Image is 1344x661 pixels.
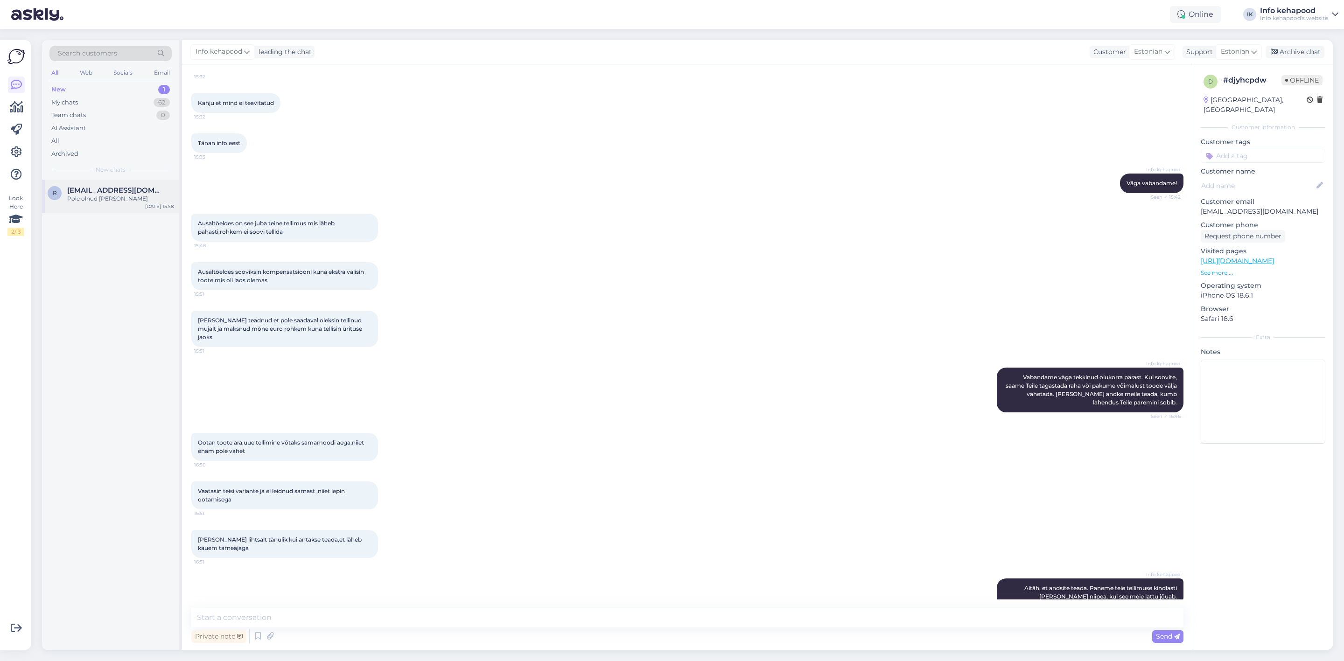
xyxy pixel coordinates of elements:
div: [GEOGRAPHIC_DATA], [GEOGRAPHIC_DATA] [1204,95,1307,115]
span: 15:48 [194,242,229,249]
span: Info kehapood [196,47,242,57]
span: 16:51 [194,510,229,517]
div: Email [152,67,172,79]
span: 15:51 [194,291,229,298]
div: Customer [1090,47,1126,57]
div: Extra [1201,333,1325,341]
span: Vabandame väga tekkinud olukorra pärast. Kui soovite, saame Teile tagastada raha või pakume võima... [1006,374,1178,406]
div: Archive chat [1266,46,1324,58]
span: Info kehapood [1146,571,1181,578]
span: Search customers [58,49,117,58]
p: Customer phone [1201,220,1325,230]
p: Customer tags [1201,137,1325,147]
div: IK [1243,8,1256,21]
div: [DATE] 15:58 [145,203,174,210]
span: 16:51 [194,558,229,565]
span: Väga vabandame! [1127,180,1177,187]
div: Web [78,67,94,79]
span: 15:32 [194,113,229,120]
div: Socials [112,67,134,79]
span: Tänan info eest [198,139,240,146]
div: AI Assistant [51,124,86,133]
p: Visited pages [1201,246,1325,256]
div: # djyhcpdw [1223,75,1281,86]
div: New [51,85,66,94]
p: Safari 18.6 [1201,314,1325,324]
div: Team chats [51,111,86,120]
div: Info kehapood's website [1260,14,1328,22]
span: d [1208,78,1213,85]
span: Vaatasin teisi variante ja ei leidnud sarnast ,niiet lepin ootamisega [198,487,346,503]
input: Add a tag [1201,149,1325,163]
span: Estonian [1221,47,1249,57]
span: ruubi55@gmail.com [67,186,164,195]
div: Request phone number [1201,230,1285,243]
span: 15:32 [194,73,229,80]
div: All [51,136,59,146]
p: Notes [1201,347,1325,357]
div: 0 [156,111,170,120]
div: Online [1170,6,1221,23]
div: My chats [51,98,78,107]
div: Archived [51,149,78,159]
span: 15:51 [194,348,229,355]
p: Customer email [1201,197,1325,207]
div: All [49,67,60,79]
div: Info kehapood [1260,7,1328,14]
a: [URL][DOMAIN_NAME] [1201,257,1274,265]
span: 15:33 [194,153,229,160]
div: Support [1183,47,1213,57]
div: Look Here [7,194,24,236]
p: Customer name [1201,167,1325,176]
span: Ausaltöeldes sooviksin kompensatsiooni kuna ekstra valisin toote mis oli laos olemas [198,268,365,284]
div: Pole olnud [PERSON_NAME] [67,195,174,203]
div: 62 [154,98,170,107]
a: Info kehapoodInfo kehapood's website [1260,7,1338,22]
span: [PERSON_NAME] teadnud et pole saadaval oleksin tellinud mujalt ja maksnud mõne euro rohkem kuna t... [198,317,364,341]
span: Info kehapood [1146,360,1181,367]
span: Send [1156,632,1180,640]
div: 1 [158,85,170,94]
p: [EMAIL_ADDRESS][DOMAIN_NAME] [1201,207,1325,216]
span: Ootan toote ära,uue tellimine võtaks samamoodi aega,niiet enam pole vahet [198,439,365,454]
input: Add name [1201,181,1315,191]
span: r [53,189,57,196]
p: iPhone OS 18.6.1 [1201,291,1325,300]
div: Customer information [1201,123,1325,132]
span: Info kehapood [1146,166,1181,173]
span: Aitäh, et andsite teada. Paneme teie tellimuse kindlasti [PERSON_NAME] niipea, kui see meie lattu... [1024,584,1178,600]
span: Kahju et mind ei teavitatud [198,99,274,106]
span: [PERSON_NAME] lihtsalt tänulik kui antakse teada,et läheb kauem tarneajaga [198,536,363,551]
p: Operating system [1201,281,1325,291]
span: Estonian [1134,47,1162,57]
div: leading the chat [255,47,312,57]
span: New chats [96,166,126,174]
span: Seen ✓ 16:46 [1146,413,1181,420]
span: Ausaltöeldes on see juba teine tellimus mis läheb pahasti,rohkem ei soovi tellida [198,220,336,235]
p: Browser [1201,304,1325,314]
span: Seen ✓ 15:42 [1146,194,1181,201]
span: Offline [1281,75,1323,85]
p: See more ... [1201,269,1325,277]
span: 16:50 [194,461,229,468]
div: Private note [191,630,246,643]
img: Askly Logo [7,48,25,65]
div: 2 / 3 [7,228,24,236]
